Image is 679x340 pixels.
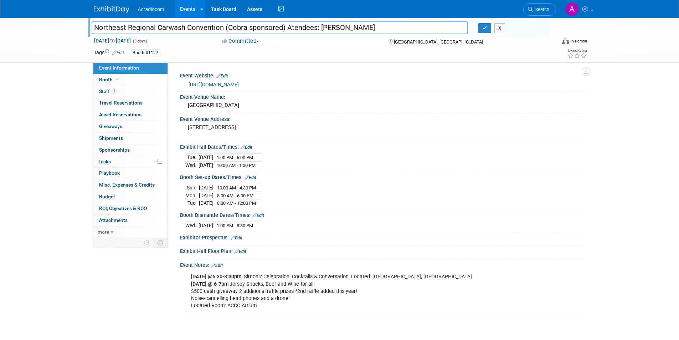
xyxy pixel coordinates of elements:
span: Giveaways [99,123,122,129]
td: Mon. [185,192,199,199]
a: Booth [93,74,168,86]
td: Tags [94,49,124,57]
a: Event Information [93,62,168,74]
span: [GEOGRAPHIC_DATA], [GEOGRAPHIC_DATA] [394,39,483,45]
a: Edit [216,73,228,78]
div: Event Venue Name: [180,92,586,101]
a: Edit [112,50,124,55]
div: Exhibit Hall Floor Plan: [180,246,586,255]
a: Edit [245,175,256,180]
button: X [494,23,505,33]
span: Budget [99,194,115,199]
span: 10:00 AM - 1:00 PM [217,163,256,168]
span: 8:00 AM - 12:00 PM [217,201,256,206]
div: In-Person [570,39,587,44]
div: Event Notes: [180,260,586,269]
a: Search [523,3,556,16]
div: Exhibit Hall Dates/Times: [180,142,586,151]
span: Event Information [99,65,139,71]
a: Edit [241,145,252,150]
div: Exhibitor Prospectus: [180,232,586,242]
span: [DATE] [DATE] [94,37,131,44]
span: more [98,229,109,235]
div: Event Venue Address: [180,114,586,123]
a: Edit [211,263,223,268]
span: Tasks [98,159,111,164]
div: Booth Dismantle Dates/Times: [180,210,586,219]
td: [DATE] [199,184,214,192]
img: Format-Inperson.png [562,38,569,44]
div: Event Rating [567,49,587,52]
td: [DATE] [199,192,214,199]
span: Playbook [99,170,120,176]
a: [URL][DOMAIN_NAME] [189,82,239,87]
td: Wed. [185,222,199,229]
a: Giveaways [93,121,168,132]
img: ExhibitDay [94,6,129,13]
td: Personalize Event Tab Strip [141,238,153,247]
div: [GEOGRAPHIC_DATA] [185,100,580,111]
span: Search [533,7,549,12]
td: Tue. [185,199,199,207]
a: Edit [252,213,264,218]
span: Attachments [99,217,128,223]
a: Asset Reservations [93,109,168,121]
span: 1 [112,88,117,94]
td: [DATE] [199,154,213,162]
span: 1:00 PM - 6:00 PM [217,155,253,160]
span: (3 days) [132,39,147,44]
i: Booth reservation complete [116,77,119,81]
a: ROI, Objectives & ROO [93,203,168,214]
a: Budget [93,191,168,203]
button: Committed [220,37,262,45]
span: Booth [99,77,121,82]
a: Attachments [93,215,168,226]
span: 10:00 AM - 4:30 PM [217,185,256,191]
span: ROI, Objectives & ROO [99,205,147,211]
a: Shipments [93,133,168,144]
a: more [93,227,168,238]
span: Travel Reservations [99,100,143,106]
a: Staff1 [93,86,168,97]
div: Booth Set-up Dates/Times: [180,172,586,181]
a: Tasks [93,156,168,168]
span: Shipments [99,135,123,141]
td: Toggle Event Tabs [153,238,168,247]
a: Sponsorships [93,144,168,156]
pre: [STREET_ADDRESS] [188,124,341,131]
a: Edit [231,235,242,240]
td: [DATE] [199,222,213,229]
span: Misc. Expenses & Credits [99,182,155,188]
img: Amanda Nazarko [565,2,579,16]
b: [DATE] @6:30-8:30pm [191,274,241,280]
div: Event Format [514,37,587,48]
div: Event Website: [180,70,586,80]
a: Playbook [93,168,168,179]
span: 8:00 AM - 6:00 PM [217,193,253,198]
td: [DATE] [199,199,214,207]
span: to [109,38,116,44]
div: : Simoniz Celebration: Cocktails & Conversation, Located: [GEOGRAPHIC_DATA], [GEOGRAPHIC_DATA] 'J... [186,270,507,313]
span: Acradiocom [138,6,164,12]
td: [DATE] [199,162,213,169]
span: Sponsorships [99,147,130,153]
a: Travel Reservations [93,97,168,109]
b: [DATE] @ 6-7pm [191,281,228,287]
div: Booth #1127 [130,49,160,57]
a: Edit [235,249,246,254]
span: Asset Reservations [99,112,142,117]
span: Staff [99,88,117,94]
span: 1:00 PM - 8:30 PM [217,223,253,228]
td: Sun. [185,184,199,192]
td: Tue. [185,154,199,162]
td: Wed. [185,162,199,169]
a: Misc. Expenses & Credits [93,179,168,191]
